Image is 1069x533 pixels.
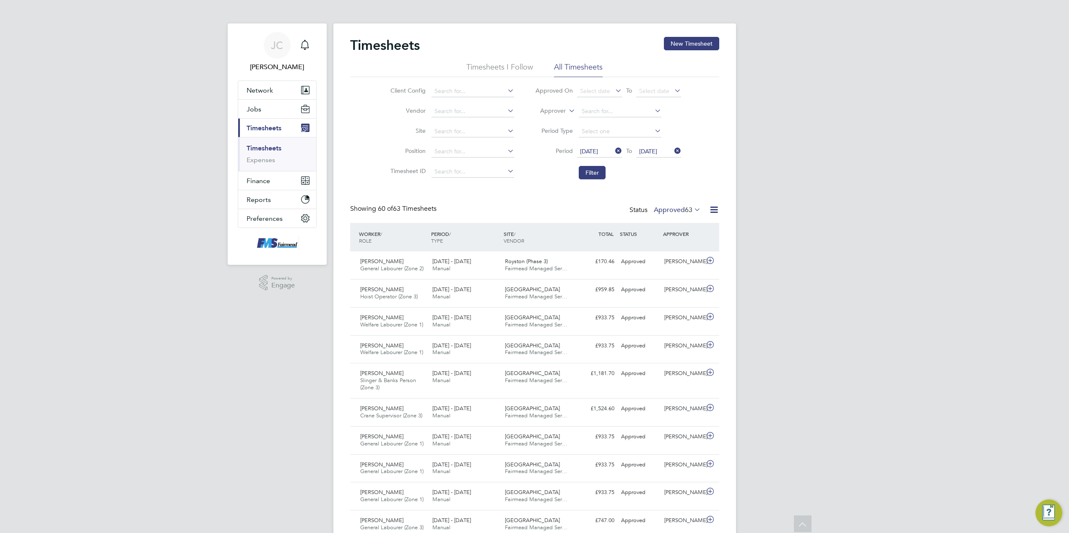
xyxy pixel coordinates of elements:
[432,258,471,265] span: [DATE] - [DATE]
[432,440,450,447] span: Manual
[574,486,618,499] div: £933.75
[598,230,614,237] span: TOTAL
[618,283,661,297] div: Approved
[360,433,403,440] span: [PERSON_NAME]
[432,286,471,293] span: [DATE] - [DATE]
[618,514,661,528] div: Approved
[432,517,471,524] span: [DATE] - [DATE]
[505,265,567,272] span: Fairmead Managed Ser…
[247,156,275,164] a: Expenses
[624,145,635,156] span: To
[388,147,426,155] label: Position
[535,147,573,155] label: Period
[618,226,661,241] div: STATUS
[661,367,705,380] div: [PERSON_NAME]
[504,237,524,244] span: VENDOR
[618,458,661,472] div: Approved
[661,339,705,353] div: [PERSON_NAME]
[432,461,471,468] span: [DATE] - [DATE]
[661,311,705,325] div: [PERSON_NAME]
[432,412,450,419] span: Manual
[247,196,271,204] span: Reports
[505,370,560,377] span: [GEOGRAPHIC_DATA]
[360,342,403,349] span: [PERSON_NAME]
[350,204,438,213] div: Showing
[360,258,403,265] span: [PERSON_NAME]
[618,486,661,499] div: Approved
[238,62,317,72] span: Joanne Conway
[360,412,422,419] span: Crane Supervisor (Zone 3)
[360,440,424,447] span: General Labourer (Zone 1)
[432,342,471,349] span: [DATE] - [DATE]
[247,105,261,113] span: Jobs
[535,87,573,94] label: Approved On
[505,258,548,265] span: Royston (Phase 3)
[360,321,423,328] span: Welfare Labourer (Zone 1)
[360,517,403,524] span: [PERSON_NAME]
[505,321,567,328] span: Fairmead Managed Ser…
[580,147,598,155] span: [DATE]
[505,440,567,447] span: Fairmead Managed Ser…
[505,377,567,384] span: Fairmead Managed Ser…
[360,377,416,391] span: Slinger & Banks Person (Zone 3)
[432,524,450,531] span: Manual
[466,62,533,77] li: Timesheets I Follow
[360,370,403,377] span: [PERSON_NAME]
[574,367,618,380] div: £1,181.70
[238,190,316,209] button: Reports
[661,402,705,416] div: [PERSON_NAME]
[505,524,567,531] span: Fairmead Managed Ser…
[685,206,692,214] span: 63
[574,458,618,472] div: £933.75
[574,283,618,297] div: £959.85
[360,293,418,300] span: Hoist Operator (Zone 3)
[505,461,560,468] span: [GEOGRAPHIC_DATA]
[514,230,515,237] span: /
[360,405,403,412] span: [PERSON_NAME]
[271,40,283,51] span: JC
[574,339,618,353] div: £933.75
[618,339,661,353] div: Approved
[505,314,560,321] span: [GEOGRAPHIC_DATA]
[661,486,705,499] div: [PERSON_NAME]
[357,226,429,248] div: WORKER
[360,286,403,293] span: [PERSON_NAME]
[360,489,403,496] span: [PERSON_NAME]
[238,81,316,99] button: Network
[629,204,702,216] div: Status
[505,342,560,349] span: [GEOGRAPHIC_DATA]
[618,367,661,380] div: Approved
[661,226,705,241] div: APPROVER
[618,255,661,269] div: Approved
[429,226,502,248] div: PERIOD
[432,166,514,178] input: Search for...
[432,377,450,384] span: Manual
[535,127,573,135] label: Period Type
[247,124,281,132] span: Timesheets
[432,433,471,440] span: [DATE] - [DATE]
[624,85,635,96] span: To
[661,430,705,444] div: [PERSON_NAME]
[505,433,560,440] span: [GEOGRAPHIC_DATA]
[271,282,295,289] span: Engage
[360,349,423,356] span: Welfare Labourer (Zone 1)
[259,275,295,291] a: Powered byEngage
[238,32,317,72] a: JC[PERSON_NAME]
[432,314,471,321] span: [DATE] - [DATE]
[432,321,450,328] span: Manual
[388,167,426,175] label: Timesheet ID
[360,265,424,272] span: General Labourer (Zone 2)
[247,144,281,152] a: Timesheets
[238,137,316,171] div: Timesheets
[432,468,450,475] span: Manual
[574,402,618,416] div: £1,524.60
[360,496,424,503] span: General Labourer (Zone 1)
[238,236,317,250] a: Go to home page
[432,349,450,356] span: Manual
[502,226,574,248] div: SITE
[432,405,471,412] span: [DATE] - [DATE]
[528,107,566,115] label: Approver
[661,514,705,528] div: [PERSON_NAME]
[618,430,661,444] div: Approved
[579,106,661,117] input: Search for...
